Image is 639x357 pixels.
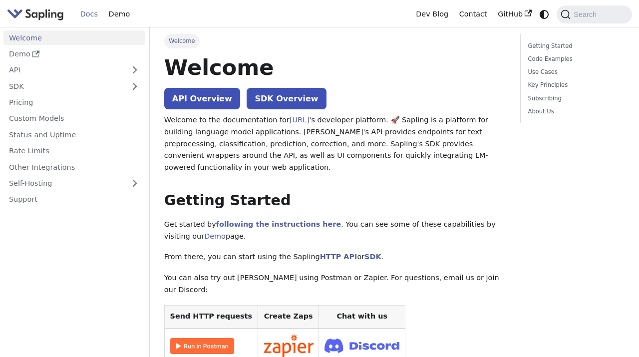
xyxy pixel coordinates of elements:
[164,88,240,109] a: API Overview
[410,6,453,22] a: Dev Blog
[164,305,258,329] th: Send HTTP requests
[164,114,506,174] p: Welcome to the documentation for 's developer platform. 🚀 Sapling is a platform for building lang...
[164,54,506,81] h1: Welcome
[571,10,603,18] span: Search
[125,79,145,93] button: Expand sidebar category 'SDK'
[319,305,405,329] th: Chat with us
[324,336,399,356] img: Join Discord
[3,176,145,191] a: Self-Hosting
[290,116,310,124] a: [URL]
[557,5,632,23] button: Search (Command+K)
[125,63,145,77] button: Expand sidebar category 'API'
[3,192,145,207] a: Support
[528,67,621,77] a: Use Cases
[528,41,621,51] a: Getting Started
[170,338,234,354] img: Run in Postman
[364,253,381,261] a: SDK
[164,272,506,296] p: You can also try out [PERSON_NAME] using Postman or Zapier. For questions, email us or join our D...
[528,80,621,90] a: Key Principles
[258,305,319,329] th: Create Zaps
[3,160,145,174] a: Other Integrations
[3,47,145,61] a: Demo
[528,54,621,64] a: Code Examples
[528,107,621,116] a: About Us
[216,220,341,228] a: following the instructions here
[528,94,621,103] a: Subscribing
[247,88,326,109] a: SDK Overview
[3,95,145,110] a: Pricing
[7,7,67,21] a: Sapling.aiSapling.ai
[164,34,506,48] nav: Breadcrumbs
[492,6,537,22] a: GitHub
[164,251,506,263] p: From there, you can start using the Sapling or .
[3,30,145,45] a: Welcome
[3,111,145,126] a: Custom Models
[3,144,145,158] a: Rate Limits
[164,192,506,210] h2: Getting Started
[454,6,493,22] a: Contact
[537,7,552,21] button: Switch between dark and light mode (currently system mode)
[7,7,64,21] img: Sapling.ai
[164,219,506,243] p: Get started by . You can see some of these capabilities by visiting our page.
[3,63,125,77] a: API
[3,79,125,93] a: SDK
[103,6,135,22] a: Demo
[320,253,357,261] a: HTTP API
[164,34,200,48] span: Welcome
[75,6,103,22] a: Docs
[3,127,145,142] a: Status and Uptime
[204,232,226,240] a: Demo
